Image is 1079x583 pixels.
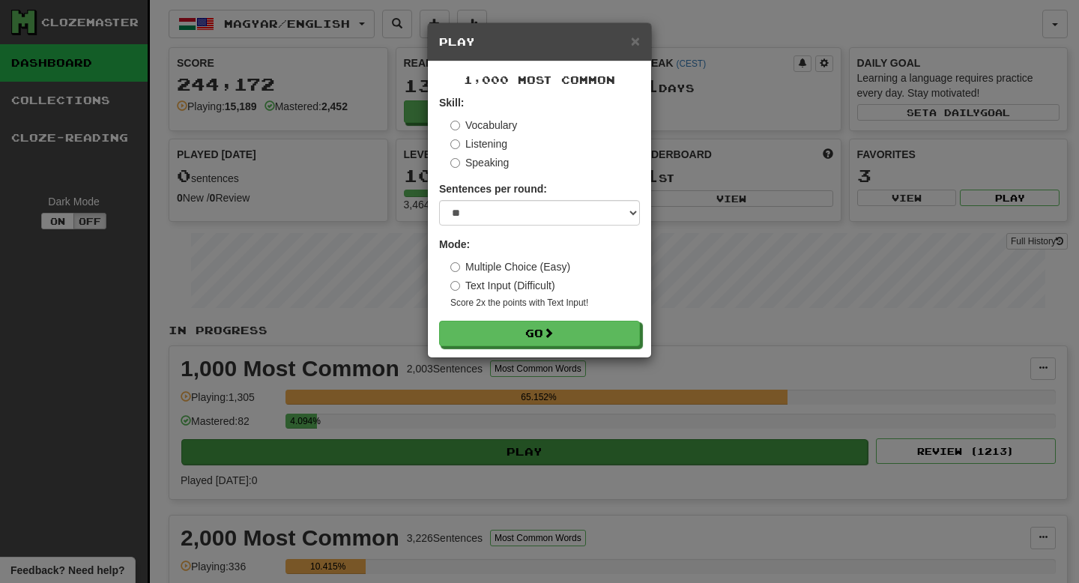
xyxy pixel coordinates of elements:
[450,262,460,272] input: Multiple Choice (Easy)
[439,321,640,346] button: Go
[464,73,615,86] span: 1,000 Most Common
[450,121,460,130] input: Vocabulary
[450,155,509,170] label: Speaking
[631,32,640,49] span: ×
[450,139,460,149] input: Listening
[450,158,460,168] input: Speaking
[450,118,517,133] label: Vocabulary
[450,297,640,309] small: Score 2x the points with Text Input !
[450,278,555,293] label: Text Input (Difficult)
[439,238,470,250] strong: Mode:
[439,181,547,196] label: Sentences per round:
[450,136,507,151] label: Listening
[439,97,464,109] strong: Skill:
[439,34,640,49] h5: Play
[450,281,460,291] input: Text Input (Difficult)
[450,259,570,274] label: Multiple Choice (Easy)
[631,33,640,49] button: Close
